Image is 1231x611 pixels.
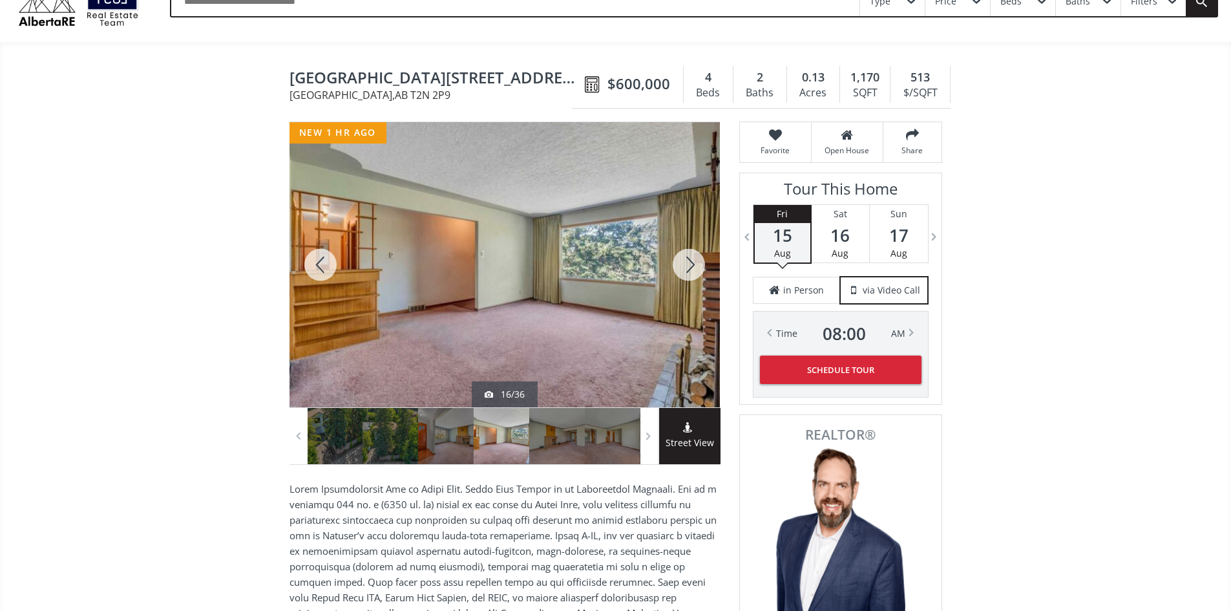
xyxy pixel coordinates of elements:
span: in Person [783,284,824,297]
div: SQFT [847,83,883,103]
button: Schedule Tour [760,356,921,384]
span: Aug [832,247,848,259]
span: Share [890,145,935,156]
span: Aug [774,247,791,259]
div: 1516 24 Street NW Calgary, AB T2N 2P9 - Photo 16 of 36 [289,122,720,407]
span: Street View [659,436,721,451]
span: 1,170 [850,69,879,86]
h3: Tour This Home [753,180,929,204]
span: Favorite [746,145,805,156]
div: 16/36 [485,388,525,401]
span: 08 : 00 [823,325,866,343]
div: 0.13 [794,69,833,86]
div: Baths [740,83,780,103]
div: 2 [740,69,780,86]
div: Time AM [776,325,905,343]
div: 513 [897,69,943,86]
div: Sat [812,205,869,223]
div: Fri [755,205,810,223]
span: $600,000 [607,74,670,94]
div: Acres [794,83,833,103]
span: [GEOGRAPHIC_DATA] , AB T2N 2P9 [289,90,578,100]
div: Sun [870,205,928,223]
span: via Video Call [863,284,920,297]
span: 1516 24 Street NW [289,69,578,89]
span: 17 [870,226,928,244]
span: Aug [890,247,907,259]
span: Open House [818,145,876,156]
span: 16 [812,226,869,244]
div: $/SQFT [897,83,943,103]
span: 15 [755,226,810,244]
div: Beds [690,83,726,103]
div: new 1 hr ago [289,122,386,144]
span: REALTOR® [754,428,927,442]
div: 4 [690,69,726,86]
